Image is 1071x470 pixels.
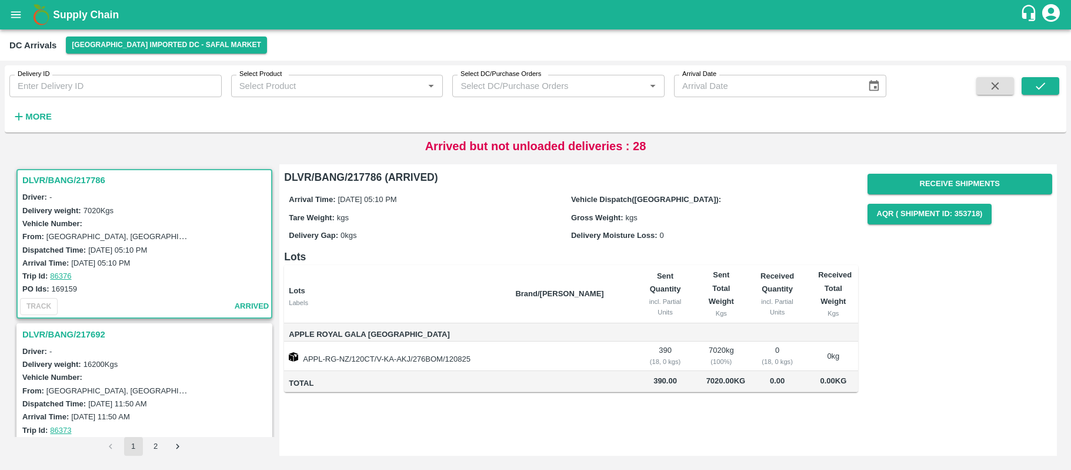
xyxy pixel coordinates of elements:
[53,9,119,21] b: Supply Chain
[755,296,799,318] div: incl. Partial Units
[341,231,356,240] span: 0 kgs
[456,78,626,94] input: Select DC/Purchase Orders
[169,437,188,456] button: Go to next page
[626,213,638,222] span: kgs
[423,78,439,94] button: Open
[650,272,681,293] b: Sent Quantity
[645,78,660,94] button: Open
[818,270,852,306] b: Received Total Weight
[84,206,114,215] label: 7020 Kgs
[571,213,623,222] label: Gross Weight:
[71,412,129,421] label: [DATE] 11:50 AM
[289,297,506,308] div: Labels
[289,213,335,222] label: Tare Weight:
[52,284,77,293] label: 169159
[660,231,664,240] span: 0
[289,231,338,240] label: Delivery Gap:
[22,399,86,408] label: Dispatched Time:
[706,308,736,319] div: Kgs
[461,69,541,79] label: Select DC/Purchase Orders
[643,296,687,318] div: incl. Partial Units
[755,356,799,367] div: ( 18, 0 kgs)
[820,376,846,385] span: 0.00 Kg
[22,426,48,435] label: Trip Id:
[571,195,721,204] label: Vehicle Dispatch([GEOGRAPHIC_DATA]):
[289,195,335,204] label: Arrival Time:
[1040,2,1062,27] div: account of current user
[22,173,270,188] h3: DLVR/BANG/217786
[868,204,992,224] button: AQR ( Shipment Id: 353718)
[25,112,52,121] strong: More
[571,231,658,240] label: Delivery Moisture Loss:
[706,356,736,367] div: ( 100 %)
[22,219,82,228] label: Vehicle Number:
[425,137,646,155] p: Arrived but not unloaded deliveries : 28
[235,300,269,313] span: arrived
[239,69,282,79] label: Select Product
[46,386,482,395] label: [GEOGRAPHIC_DATA], [GEOGRAPHIC_DATA] Urban, [GEOGRAPHIC_DATA] [GEOGRAPHIC_DATA], [GEOGRAPHIC_DATA]
[124,437,143,456] button: page 1
[88,246,147,254] label: [DATE] 05:10 PM
[2,1,29,28] button: open drawer
[53,6,1020,23] a: Supply Chain
[760,272,794,293] b: Received Quantity
[338,195,397,204] span: [DATE] 05:10 PM
[100,437,189,456] nav: pagination navigation
[22,206,81,215] label: Delivery weight:
[22,272,48,280] label: Trip Id:
[289,286,305,295] b: Lots
[284,169,858,186] h6: DLVR/BANG/217786 (ARRIVED)
[84,360,118,369] label: 16200 Kgs
[289,352,298,362] img: box
[29,3,53,27] img: logo
[9,38,56,53] div: DC Arrivals
[88,399,146,408] label: [DATE] 11:50 AM
[49,347,52,356] span: -
[289,328,506,342] span: Apple Royal Gala [GEOGRAPHIC_DATA]
[706,376,746,385] span: 7020.00 Kg
[633,342,696,371] td: 390
[289,377,506,390] span: Total
[22,347,47,356] label: Driver:
[50,272,71,280] a: 86376
[22,232,44,241] label: From:
[1020,4,1040,25] div: customer-support
[22,373,82,382] label: Vehicle Number:
[643,375,687,388] span: 390.00
[818,308,848,319] div: Kgs
[22,360,81,369] label: Delivery weight:
[66,37,267,54] button: Select DC
[515,289,603,298] b: Brand/[PERSON_NAME]
[50,426,71,435] a: 86373
[9,75,222,97] input: Enter Delivery ID
[22,327,270,342] h3: DLVR/BANG/217692
[22,193,47,201] label: Driver:
[18,69,49,79] label: Delivery ID
[9,107,55,127] button: More
[146,437,165,456] button: Go to page 2
[284,342,506,371] td: APPL-RG-NZ/120CT/V-KA-AKJ/276BOM/120825
[49,193,52,201] span: -
[746,342,809,371] td: 0
[22,246,86,254] label: Dispatched Time:
[868,174,1052,194] button: Receive Shipments
[863,75,885,97] button: Choose date
[22,259,69,267] label: Arrival Time:
[235,78,421,94] input: Select Product
[22,412,69,421] label: Arrival Time:
[643,356,687,367] div: ( 18, 0 kgs)
[284,249,858,265] h6: Lots
[337,213,349,222] span: kgs
[697,342,746,371] td: 7020 kg
[674,75,858,97] input: Arrival Date
[22,386,44,395] label: From:
[46,231,401,241] label: [GEOGRAPHIC_DATA], [GEOGRAPHIC_DATA] Urban, [GEOGRAPHIC_DATA], [GEOGRAPHIC_DATA]
[709,270,734,306] b: Sent Total Weight
[22,284,49,293] label: PO Ids:
[682,69,716,79] label: Arrival Date
[809,342,858,371] td: 0 kg
[71,259,130,267] label: [DATE] 05:10 PM
[755,375,799,388] span: 0.00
